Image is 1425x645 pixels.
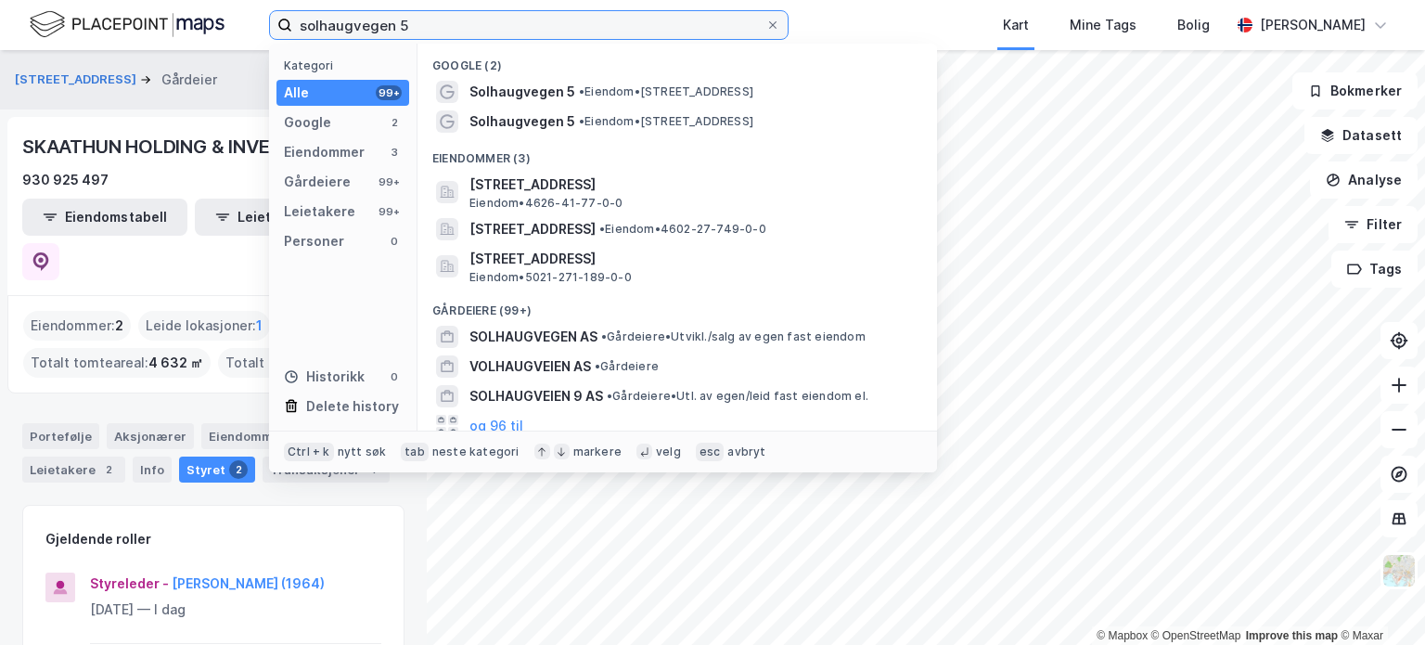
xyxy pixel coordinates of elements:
[1381,553,1417,588] img: Z
[284,230,344,252] div: Personer
[284,200,355,223] div: Leietakere
[22,423,99,449] div: Portefølje
[1332,556,1425,645] div: Kontrollprogram for chat
[256,315,263,337] span: 1
[1304,117,1418,154] button: Datasett
[401,443,429,461] div: tab
[376,174,402,189] div: 99+
[99,460,118,479] div: 2
[595,359,600,373] span: •
[469,218,596,240] span: [STREET_ADDRESS]
[15,71,140,89] button: [STREET_ADDRESS]
[579,114,753,129] span: Eiendom • [STREET_ADDRESS]
[376,204,402,219] div: 99+
[469,174,915,196] span: [STREET_ADDRESS]
[469,326,597,348] span: SOLHAUGVEGEN AS
[23,348,211,378] div: Totalt tomteareal :
[1003,14,1029,36] div: Kart
[417,289,937,322] div: Gårdeiere (99+)
[22,132,327,161] div: SKAATHUN HOLDING & INVEST AS
[306,395,399,418] div: Delete history
[107,423,194,449] div: Aksjonærer
[417,44,937,77] div: Google (2)
[229,460,248,479] div: 2
[387,369,402,384] div: 0
[1329,206,1418,243] button: Filter
[138,311,270,341] div: Leide lokasjoner :
[573,445,622,459] div: markere
[469,270,632,285] span: Eiendom • 5021-271-189-0-0
[292,11,765,39] input: Søk på adresse, matrikkel, gårdeiere, leietakere eller personer
[727,445,765,459] div: avbryt
[115,315,123,337] span: 2
[579,84,753,99] span: Eiendom • [STREET_ADDRESS]
[22,169,109,191] div: 930 925 497
[1292,72,1418,110] button: Bokmerker
[579,84,584,98] span: •
[133,457,172,483] div: Info
[1332,556,1425,645] iframe: Chat Widget
[218,348,396,378] div: Totalt byggareal :
[1097,629,1148,642] a: Mapbox
[601,329,607,343] span: •
[1331,251,1418,288] button: Tags
[284,443,334,461] div: Ctrl + k
[284,58,409,72] div: Kategori
[599,222,605,236] span: •
[284,366,365,388] div: Historikk
[595,359,659,374] span: Gårdeiere
[338,445,387,459] div: nytt søk
[469,355,591,378] span: VOLHAUGVEIEN AS
[1260,14,1366,36] div: [PERSON_NAME]
[179,457,255,483] div: Styret
[45,528,151,550] div: Gjeldende roller
[284,111,331,134] div: Google
[387,234,402,249] div: 0
[195,199,360,236] button: Leietakertabell
[376,85,402,100] div: 99+
[90,599,381,621] div: [DATE] — I dag
[1246,629,1338,642] a: Improve this map
[579,114,584,128] span: •
[469,110,575,133] span: Solhaugvegen 5
[161,69,217,91] div: Gårdeier
[469,385,603,407] span: SOLHAUGVEIEN 9 AS
[432,445,520,459] div: neste kategori
[469,81,575,103] span: Solhaugvegen 5
[284,171,351,193] div: Gårdeiere
[417,136,937,170] div: Eiendommer (3)
[201,423,315,449] div: Eiendommer
[1310,161,1418,199] button: Analyse
[1070,14,1136,36] div: Mine Tags
[284,82,309,104] div: Alle
[148,352,203,374] span: 4 632 ㎡
[23,311,131,341] div: Eiendommer :
[387,145,402,160] div: 3
[469,248,915,270] span: [STREET_ADDRESS]
[1177,14,1210,36] div: Bolig
[656,445,681,459] div: velg
[387,115,402,130] div: 2
[263,457,390,483] div: Transaksjoner
[22,457,125,483] div: Leietakere
[469,415,523,437] button: og 96 til
[599,222,766,237] span: Eiendom • 4602-27-749-0-0
[469,196,623,211] span: Eiendom • 4626-41-77-0-0
[1151,629,1241,642] a: OpenStreetMap
[22,199,187,236] button: Eiendomstabell
[607,389,868,404] span: Gårdeiere • Utl. av egen/leid fast eiendom el.
[607,389,612,403] span: •
[30,8,225,41] img: logo.f888ab2527a4732fd821a326f86c7f29.svg
[696,443,725,461] div: esc
[601,329,866,344] span: Gårdeiere • Utvikl./salg av egen fast eiendom
[284,141,365,163] div: Eiendommer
